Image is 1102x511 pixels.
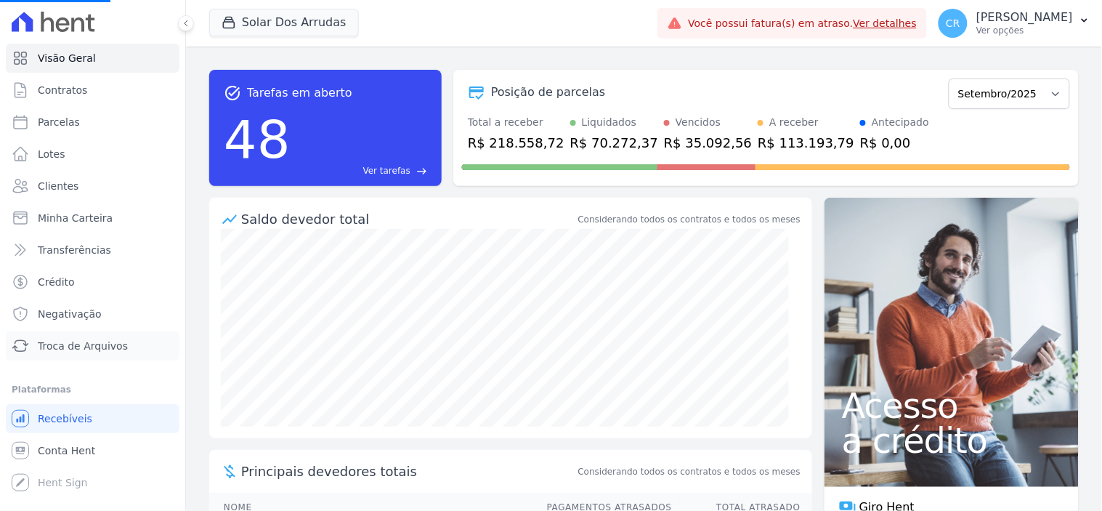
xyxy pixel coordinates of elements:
a: Ver tarefas east [296,164,427,177]
a: Visão Geral [6,44,179,73]
span: Transferências [38,243,111,257]
a: Recebíveis [6,404,179,433]
a: Minha Carteira [6,204,179,233]
span: task_alt [224,84,241,102]
a: Ver detalhes [854,17,917,29]
div: R$ 113.193,79 [758,133,854,153]
p: [PERSON_NAME] [976,10,1073,25]
a: Crédito [6,267,179,297]
span: Negativação [38,307,102,321]
span: Contratos [38,83,87,97]
div: A receber [769,115,819,130]
span: Ver tarefas [363,164,410,177]
button: Solar Dos Arrudas [209,9,359,36]
span: Clientes [38,179,78,193]
div: 48 [224,102,291,177]
span: Troca de Arquivos [38,339,128,353]
span: east [416,166,427,177]
div: R$ 70.272,37 [570,133,658,153]
span: a crédito [842,423,1061,458]
div: R$ 35.092,56 [664,133,752,153]
a: Lotes [6,140,179,169]
span: Parcelas [38,115,80,129]
p: Ver opções [976,25,1073,36]
div: Considerando todos os contratos e todos os meses [578,213,801,226]
span: Acesso [842,388,1061,423]
a: Contratos [6,76,179,105]
span: Recebíveis [38,411,92,426]
span: Lotes [38,147,65,161]
a: Parcelas [6,108,179,137]
span: Tarefas em aberto [247,84,352,102]
span: Crédito [38,275,75,289]
span: CR [946,18,960,28]
div: Liquidados [582,115,637,130]
a: Negativação [6,299,179,329]
span: Visão Geral [38,51,96,65]
span: Você possui fatura(s) em atraso. [688,16,917,31]
div: R$ 218.558,72 [468,133,564,153]
div: Total a receber [468,115,564,130]
div: R$ 0,00 [860,133,929,153]
div: Posição de parcelas [491,84,606,101]
a: Troca de Arquivos [6,331,179,361]
a: Clientes [6,172,179,201]
a: Transferências [6,236,179,265]
a: Conta Hent [6,436,179,465]
div: Saldo devedor total [241,209,575,229]
div: Antecipado [872,115,929,130]
span: Considerando todos os contratos e todos os meses [578,465,801,478]
span: Principais devedores totais [241,462,575,481]
button: CR [PERSON_NAME] Ver opções [927,3,1102,44]
span: Minha Carteira [38,211,113,225]
div: Vencidos [676,115,721,130]
div: Plataformas [12,381,174,398]
span: Conta Hent [38,443,95,458]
